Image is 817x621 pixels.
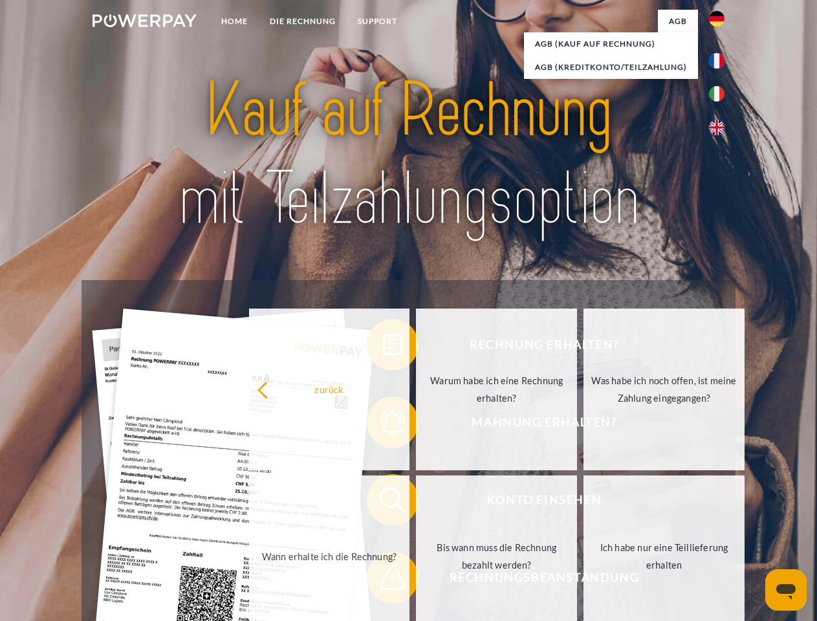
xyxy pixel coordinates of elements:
[424,539,569,574] div: Bis wann muss die Rechnung bezahlt werden?
[524,56,698,79] a: AGB (Kreditkonto/Teilzahlung)
[709,11,724,27] img: de
[93,14,197,27] img: logo-powerpay-white.svg
[591,372,737,407] div: Was habe ich noch offen, ist meine Zahlung eingegangen?
[210,10,259,33] a: Home
[347,10,408,33] a: SUPPORT
[259,10,347,33] a: DIE RECHNUNG
[424,372,569,407] div: Warum habe ich eine Rechnung erhalten?
[124,62,693,248] img: title-powerpay_de.svg
[257,380,402,398] div: zurück
[709,53,724,69] img: fr
[524,32,698,56] a: AGB (Kauf auf Rechnung)
[257,547,402,565] div: Wann erhalte ich die Rechnung?
[591,539,737,574] div: Ich habe nur eine Teillieferung erhalten
[709,120,724,135] img: en
[709,86,724,102] img: it
[658,10,698,33] a: agb
[765,569,807,611] iframe: Schaltfläche zum Öffnen des Messaging-Fensters
[583,309,745,470] a: Was habe ich noch offen, ist meine Zahlung eingegangen?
